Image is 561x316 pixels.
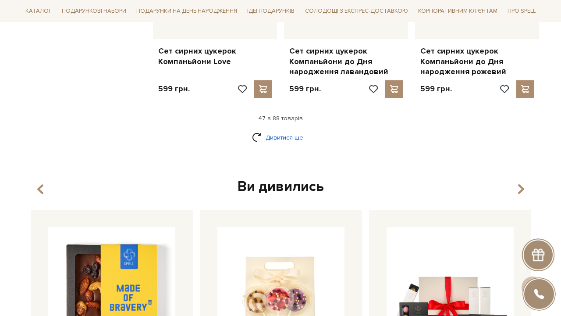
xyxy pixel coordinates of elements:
[18,115,543,122] div: 47 з 88 товарів
[27,178,534,196] div: Ви дивились
[158,84,190,94] p: 599 грн.
[289,84,321,94] p: 599 грн.
[415,4,501,18] a: Корпоративним клієнтам
[22,4,55,18] span: Каталог
[289,46,403,77] a: Сет сирних цукерок Компаньйони до Дня народження лавандовий
[244,4,298,18] span: Ідеї подарунків
[504,4,539,18] span: Про Spell
[252,130,309,145] a: Дивитися ще
[302,4,412,18] a: Солодощі з експрес-доставкою
[58,4,130,18] span: Подарункові набори
[420,46,534,77] a: Сет сирних цукерок Компаньйони до Дня народження рожевий
[133,4,241,18] span: Подарунки на День народження
[158,46,272,67] a: Сет сирних цукерок Компаньйони Love
[420,84,452,94] p: 599 грн.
